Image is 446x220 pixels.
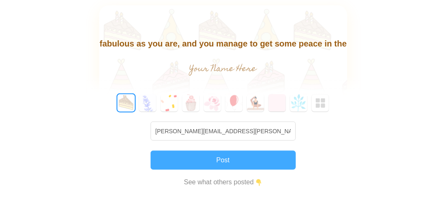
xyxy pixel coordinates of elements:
button: 0 [117,94,135,112]
button: 7 [268,94,286,112]
input: Your Work Email @waterbabies.co.uk [151,122,296,141]
button: 6 [247,94,264,112]
button: 4 [204,94,221,112]
img: 👇 [256,179,262,186]
img: Greeted [316,98,326,108]
button: 5 [225,94,243,112]
button: 3 [182,94,200,112]
button: 8 [290,94,307,112]
input: Your Name Here [130,61,316,78]
a: See what others posted👇 [151,175,296,194]
button: Post [151,151,296,170]
button: 1 [139,94,156,112]
button: 2 [161,94,178,112]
